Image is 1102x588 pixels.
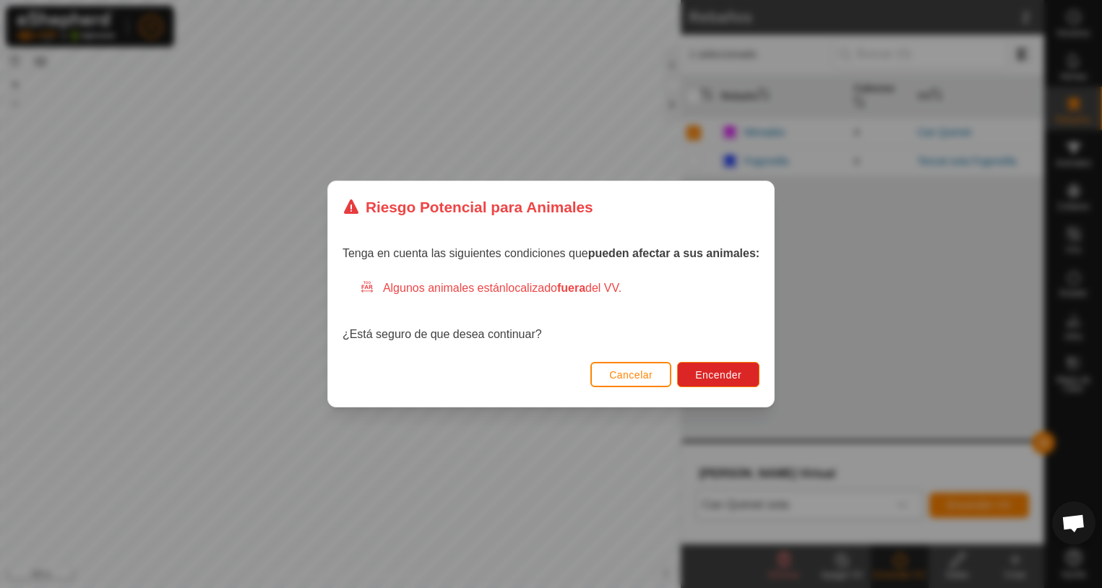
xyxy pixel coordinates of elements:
[695,369,741,381] span: Encender
[588,247,759,259] strong: pueden afectar a sus animales:
[557,282,585,294] strong: fuera
[677,362,759,387] button: Encender
[343,280,759,343] div: ¿Está seguro de que desea continuar?
[360,280,759,297] div: Algunos animales están
[590,362,671,387] button: Cancelar
[506,282,621,294] span: localizado del VV.
[343,196,593,218] div: Riesgo Potencial para Animales
[609,369,653,381] span: Cancelar
[343,247,759,259] span: Tenga en cuenta las siguientes condiciones que
[1052,501,1095,545] a: Chat abierto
